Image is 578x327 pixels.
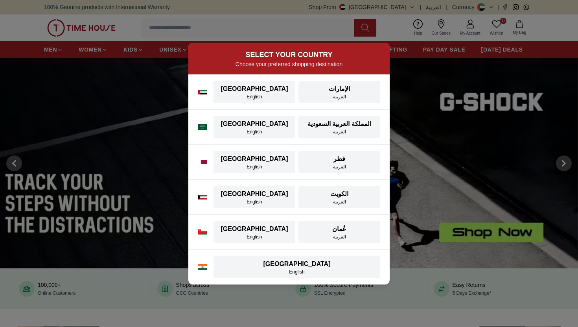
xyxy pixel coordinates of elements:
div: العربية [303,234,376,240]
img: Saudi Arabia flag [198,124,207,130]
div: الكويت [303,189,376,199]
button: [GEOGRAPHIC_DATA]English [214,221,295,243]
img: Oman flag [198,229,207,235]
div: المملكة العربية السعودية [303,119,376,129]
p: Choose your preferred shopping destination [198,60,380,68]
div: [GEOGRAPHIC_DATA] [218,154,291,164]
div: [GEOGRAPHIC_DATA] [218,189,291,199]
div: English [218,234,291,240]
div: [GEOGRAPHIC_DATA] [218,119,291,129]
div: [GEOGRAPHIC_DATA] [218,84,291,94]
div: English [218,94,291,100]
button: [GEOGRAPHIC_DATA]English [214,116,295,138]
div: العربية [303,164,376,170]
div: English [218,164,291,170]
button: [GEOGRAPHIC_DATA]English [214,186,295,208]
button: [GEOGRAPHIC_DATA]English [214,256,380,278]
img: India flag [198,264,207,270]
div: عُمان [303,224,376,234]
button: المملكة العربية السعوديةالعربية [298,116,380,138]
div: [GEOGRAPHIC_DATA] [218,224,291,234]
div: العربية [303,199,376,205]
div: العربية [303,129,376,135]
button: [GEOGRAPHIC_DATA]English [214,151,295,173]
div: العربية [303,94,376,100]
div: English [218,269,376,275]
button: [GEOGRAPHIC_DATA]English [214,81,295,103]
button: الكويتالعربية [298,186,380,208]
img: UAE flag [198,90,207,94]
button: قطرالعربية [298,151,380,173]
div: English [218,199,291,205]
div: قطر [303,154,376,164]
button: عُمانالعربية [298,221,380,243]
img: Kuwait flag [198,195,207,200]
img: Qatar flag [198,160,207,164]
div: English [218,129,291,135]
h2: SELECT YOUR COUNTRY [198,49,380,60]
div: الإمارات [303,84,376,94]
div: [GEOGRAPHIC_DATA] [218,259,376,269]
button: الإماراتالعربية [298,81,380,103]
